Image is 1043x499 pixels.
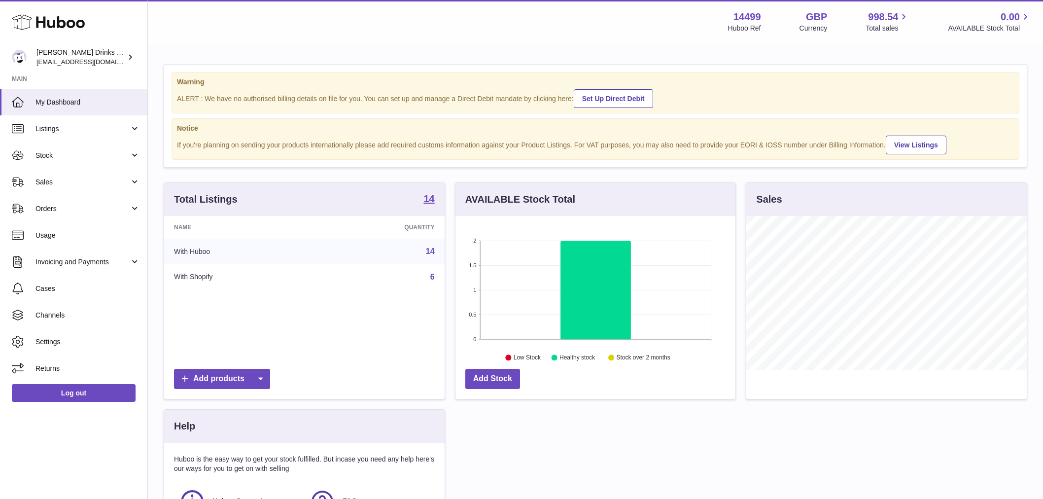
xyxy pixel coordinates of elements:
[423,194,434,206] a: 14
[12,384,136,402] a: Log out
[430,273,435,281] a: 6
[177,77,1014,87] strong: Warning
[174,455,435,473] p: Huboo is the easy way to get your stock fulfilled. But incase you need any help here's our ways f...
[728,24,761,33] div: Huboo Ref
[35,231,140,240] span: Usage
[35,98,140,107] span: My Dashboard
[35,204,130,214] span: Orders
[473,238,476,244] text: 2
[35,151,130,160] span: Stock
[12,50,27,65] img: internalAdmin-14499@internal.huboo.com
[164,216,315,239] th: Name
[174,193,238,206] h3: Total Listings
[465,369,520,389] a: Add Stock
[35,337,140,347] span: Settings
[616,355,670,361] text: Stock over 2 months
[1001,10,1020,24] span: 0.00
[164,239,315,264] td: With Huboo
[35,284,140,293] span: Cases
[174,420,195,433] h3: Help
[177,88,1014,108] div: ALERT : We have no authorised billing details on file for you. You can set up and manage a Direct...
[35,311,140,320] span: Channels
[423,194,434,204] strong: 14
[426,247,435,255] a: 14
[559,355,595,361] text: Healthy stock
[733,10,761,24] strong: 14499
[469,312,476,318] text: 0.5
[868,10,898,24] span: 998.54
[866,24,909,33] span: Total sales
[866,10,909,33] a: 998.54 Total sales
[756,193,782,206] h3: Sales
[174,369,270,389] a: Add products
[800,24,828,33] div: Currency
[35,178,130,187] span: Sales
[177,124,1014,133] strong: Notice
[465,193,575,206] h3: AVAILABLE Stock Total
[948,10,1031,33] a: 0.00 AVAILABLE Stock Total
[35,257,130,267] span: Invoicing and Payments
[886,136,946,154] a: View Listings
[315,216,445,239] th: Quantity
[574,89,653,108] a: Set Up Direct Debit
[473,336,476,342] text: 0
[177,134,1014,154] div: If you're planning on sending your products internationally please add required customs informati...
[35,124,130,134] span: Listings
[514,355,541,361] text: Low Stock
[164,264,315,290] td: With Shopify
[36,58,145,66] span: [EMAIL_ADDRESS][DOMAIN_NAME]
[36,48,125,67] div: [PERSON_NAME] Drinks LTD (t/a Zooz)
[473,287,476,293] text: 1
[948,24,1031,33] span: AVAILABLE Stock Total
[469,262,476,268] text: 1.5
[806,10,827,24] strong: GBP
[35,364,140,373] span: Returns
